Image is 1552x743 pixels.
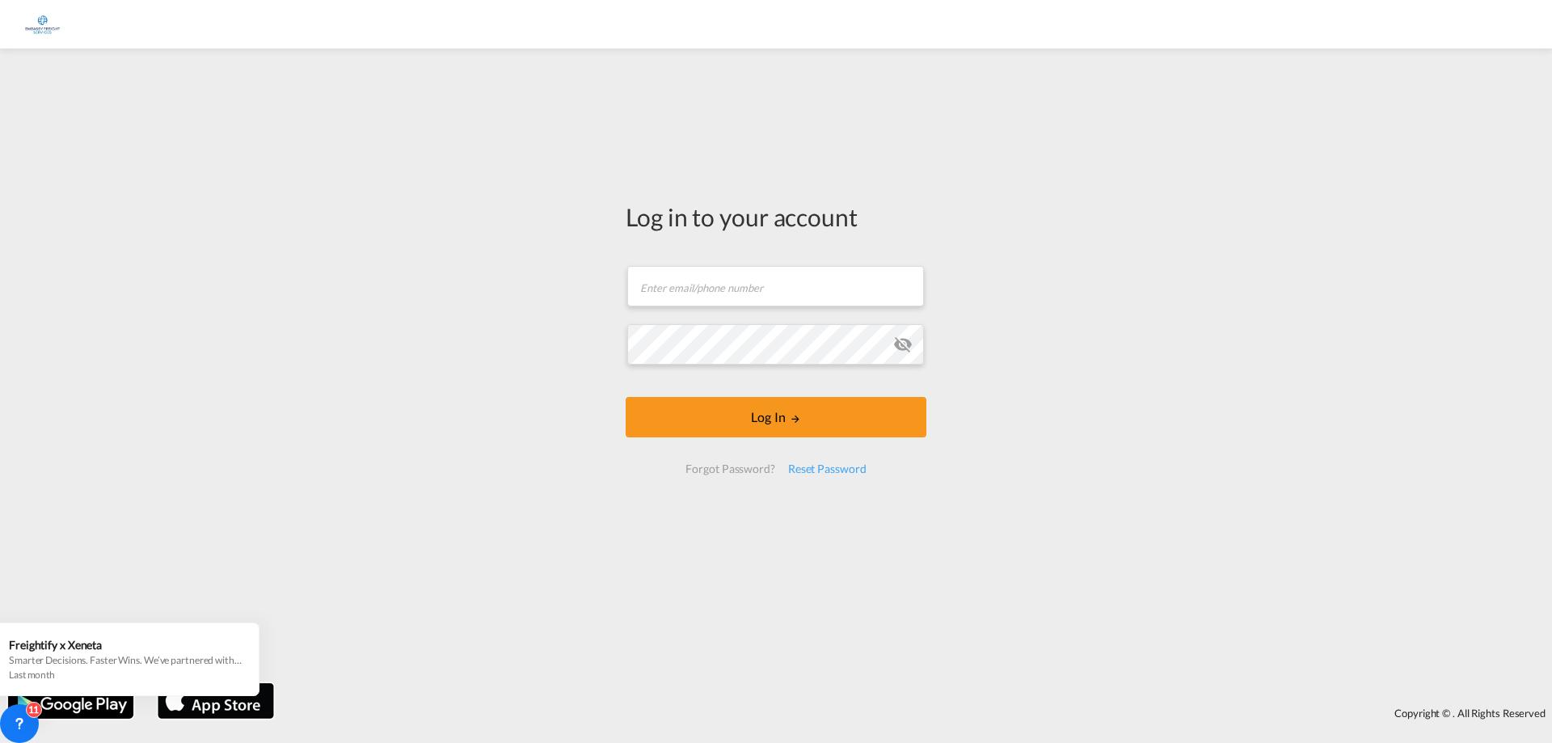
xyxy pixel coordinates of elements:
md-icon: icon-eye-off [893,335,913,354]
img: google.png [6,682,135,720]
div: Forgot Password? [679,454,781,483]
input: Enter email/phone number [627,266,924,306]
div: Reset Password [782,454,873,483]
button: LOGIN [626,397,926,437]
img: apple.png [156,682,276,720]
div: Copyright © . All Rights Reserved [282,699,1552,727]
div: Log in to your account [626,200,926,234]
img: 6a2c35f0b7c411ef99d84d375d6e7407.jpg [24,6,61,43]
